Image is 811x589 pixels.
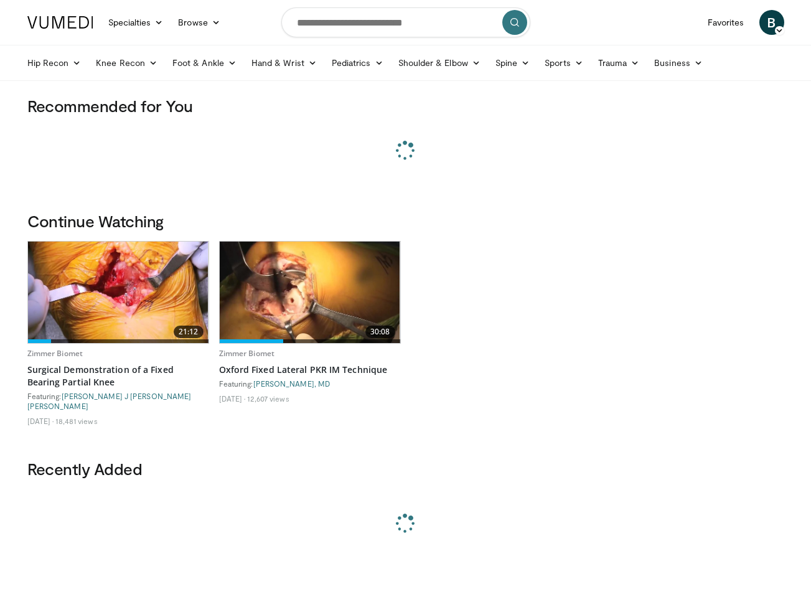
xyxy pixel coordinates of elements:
li: 12,607 views [247,393,289,403]
li: [DATE] [219,393,246,403]
a: Hip Recon [20,50,89,75]
a: Trauma [591,50,647,75]
img: VuMedi Logo [27,16,93,29]
a: 30:08 [220,242,400,343]
a: Shoulder & Elbow [391,50,488,75]
h3: Continue Watching [27,211,784,231]
li: [DATE] [27,416,54,426]
li: 18,481 views [55,416,97,426]
img: 1139bc86-10bf-4018-b609-ddc03866ed6b.620x360_q85_upscale.jpg [220,242,400,343]
a: Zimmer Biomet [219,348,275,359]
span: 21:12 [174,326,204,338]
a: Business [647,50,710,75]
a: Browse [171,10,228,35]
a: Zimmer Biomet [27,348,83,359]
a: B [759,10,784,35]
a: Spine [488,50,537,75]
a: Sports [537,50,591,75]
a: Hand & Wrist [244,50,324,75]
h3: Recently Added [27,459,784,479]
a: Surgical Demonstration of a Fixed Bearing Partial Knee [27,364,209,389]
div: Featuring: [219,379,401,389]
a: [PERSON_NAME] J [PERSON_NAME] [PERSON_NAME] [27,392,192,410]
img: 124f5822-9b65-41ce-9062-65acd02053e7.620x360_q85_upscale.jpg [28,242,209,343]
span: 30:08 [365,326,395,338]
div: Featuring: [27,391,209,411]
a: Oxford Fixed Lateral PKR IM Technique [219,364,401,376]
h3: Recommended for You [27,96,784,116]
a: Knee Recon [88,50,165,75]
a: Pediatrics [324,50,391,75]
a: Specialties [101,10,171,35]
a: Foot & Ankle [165,50,244,75]
a: [PERSON_NAME], MD [253,379,330,388]
input: Search topics, interventions [281,7,530,37]
a: Favorites [700,10,752,35]
a: 21:12 [28,242,209,343]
